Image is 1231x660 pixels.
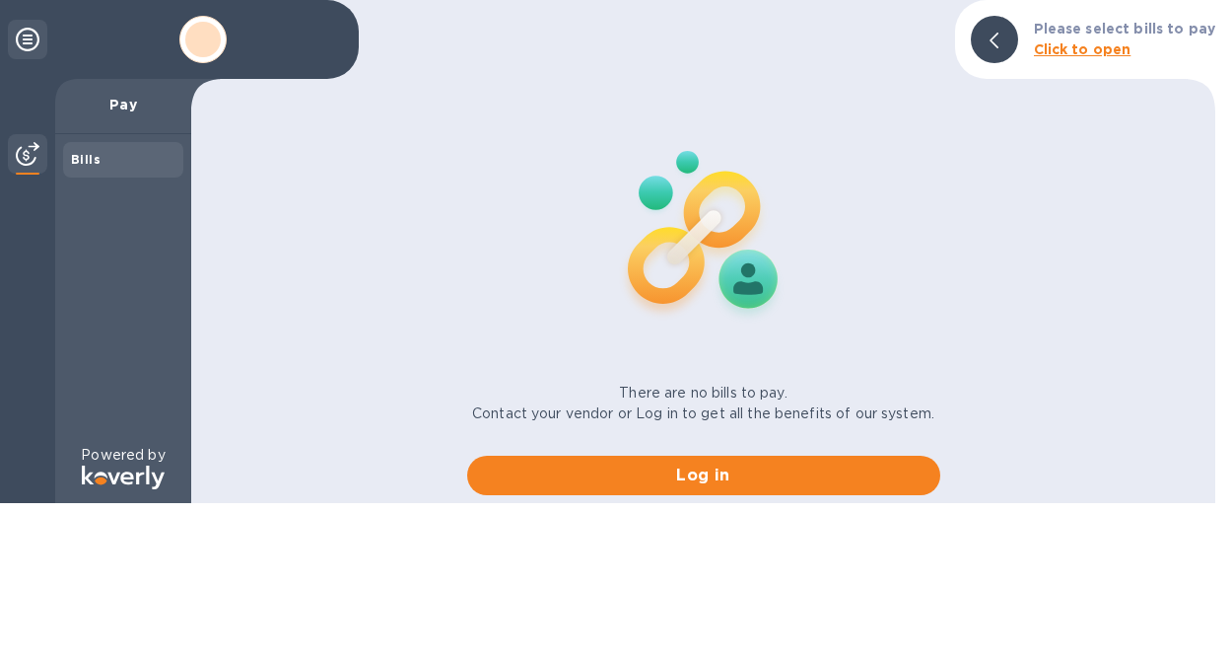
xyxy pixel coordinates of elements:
[1034,41,1131,57] b: Click to open
[82,466,165,489] img: Logo
[1034,21,1215,37] b: Please select bills to pay
[71,152,101,167] b: Bills
[71,95,175,114] p: Pay
[81,445,165,466] p: Powered by
[472,383,934,424] p: There are no bills to pay. Contact your vendor or Log in to get all the benefits of our system.
[483,464,924,487] span: Log in
[467,456,940,495] button: Log in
